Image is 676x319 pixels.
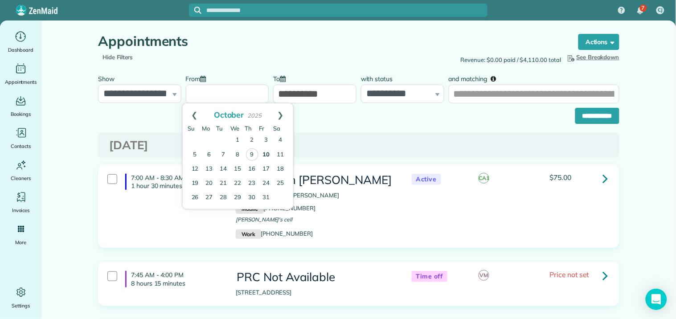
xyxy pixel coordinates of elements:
[412,271,447,282] span: Time off
[15,238,26,247] span: More
[131,182,222,190] p: 1 hour 30 minutes
[109,139,608,152] h3: [DATE]
[274,133,288,147] a: 4
[236,229,261,239] small: Work
[8,45,33,54] span: Dashboard
[202,148,217,162] a: 6
[214,110,244,119] span: October
[274,162,288,176] a: 18
[248,112,262,119] span: 2025
[188,125,195,132] span: Sunday
[245,162,259,176] a: 16
[274,148,288,162] a: 11
[631,1,650,20] div: 7 unread notifications
[186,70,211,86] label: From
[5,78,37,86] span: Appointments
[217,162,231,176] a: 14
[646,289,667,310] div: Open Intercom Messenger
[412,174,441,185] span: Active
[202,162,217,176] a: 13
[188,162,202,176] a: 12
[550,173,572,182] span: $75.00
[217,125,223,132] span: Tuesday
[566,53,620,62] button: See Breakdown
[4,158,38,183] a: Cleaners
[217,176,231,191] a: 21
[4,126,38,151] a: Contacts
[202,176,217,191] a: 20
[245,176,259,191] a: 23
[461,56,561,65] span: Revenue: $0.00 paid / $4,110.00 total
[202,125,210,132] span: Monday
[231,125,240,132] span: Wednesday
[479,173,489,184] span: CA1
[259,191,274,205] a: 31
[188,191,202,205] a: 26
[217,148,231,162] a: 7
[189,7,201,14] button: Focus search
[231,176,245,191] a: 22
[231,191,245,205] a: 29
[4,61,38,86] a: Appointments
[259,176,274,191] a: 24
[259,148,274,162] a: 10
[194,7,201,14] svg: Focus search
[236,204,315,212] a: Mobile[PHONE_NUMBER]
[12,301,30,310] span: Settings
[4,190,38,215] a: Invoices
[274,125,281,132] span: Saturday
[449,70,503,86] label: and matching
[236,288,393,297] p: [STREET_ADDRESS]
[236,271,393,284] h3: PRC Not Available
[12,206,30,215] span: Invoices
[4,94,38,119] a: Bookings
[102,53,133,61] a: Hide Filters
[125,174,222,190] h4: 7:00 AM - 8:30 AM
[188,176,202,191] a: 19
[217,191,231,205] a: 28
[273,70,290,86] label: To
[4,29,38,54] a: Dashboard
[188,148,202,162] a: 5
[236,174,393,187] h3: State Farm [PERSON_NAME]
[259,125,265,132] span: Friday
[245,125,252,132] span: Thursday
[274,176,288,191] a: 25
[11,110,31,119] span: Bookings
[98,34,561,49] h1: Appointments
[479,270,489,281] span: VM
[125,271,222,287] h4: 7:45 AM - 4:00 PM
[245,191,259,205] a: 30
[231,133,245,147] a: 1
[4,285,38,310] a: Settings
[642,4,645,12] span: 7
[183,103,207,126] a: Prev
[236,216,292,223] span: [PERSON_NAME]'s cell
[202,191,217,205] a: 27
[245,133,259,147] a: 2
[236,230,313,237] a: Work[PHONE_NUMBER]
[578,34,619,50] button: Actions
[11,174,31,183] span: Cleaners
[231,148,245,162] a: 8
[259,162,274,176] a: 17
[11,142,31,151] span: Contacts
[102,53,133,62] span: Hide Filters
[231,162,245,176] a: 15
[131,279,222,287] p: 8 hours 15 minutes
[658,7,663,14] span: CJ
[246,148,258,161] a: 9
[236,191,393,200] p: [STREET_ADDRESS][PERSON_NAME]
[550,270,589,279] span: Price not set
[269,103,293,126] a: Next
[259,133,274,147] a: 3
